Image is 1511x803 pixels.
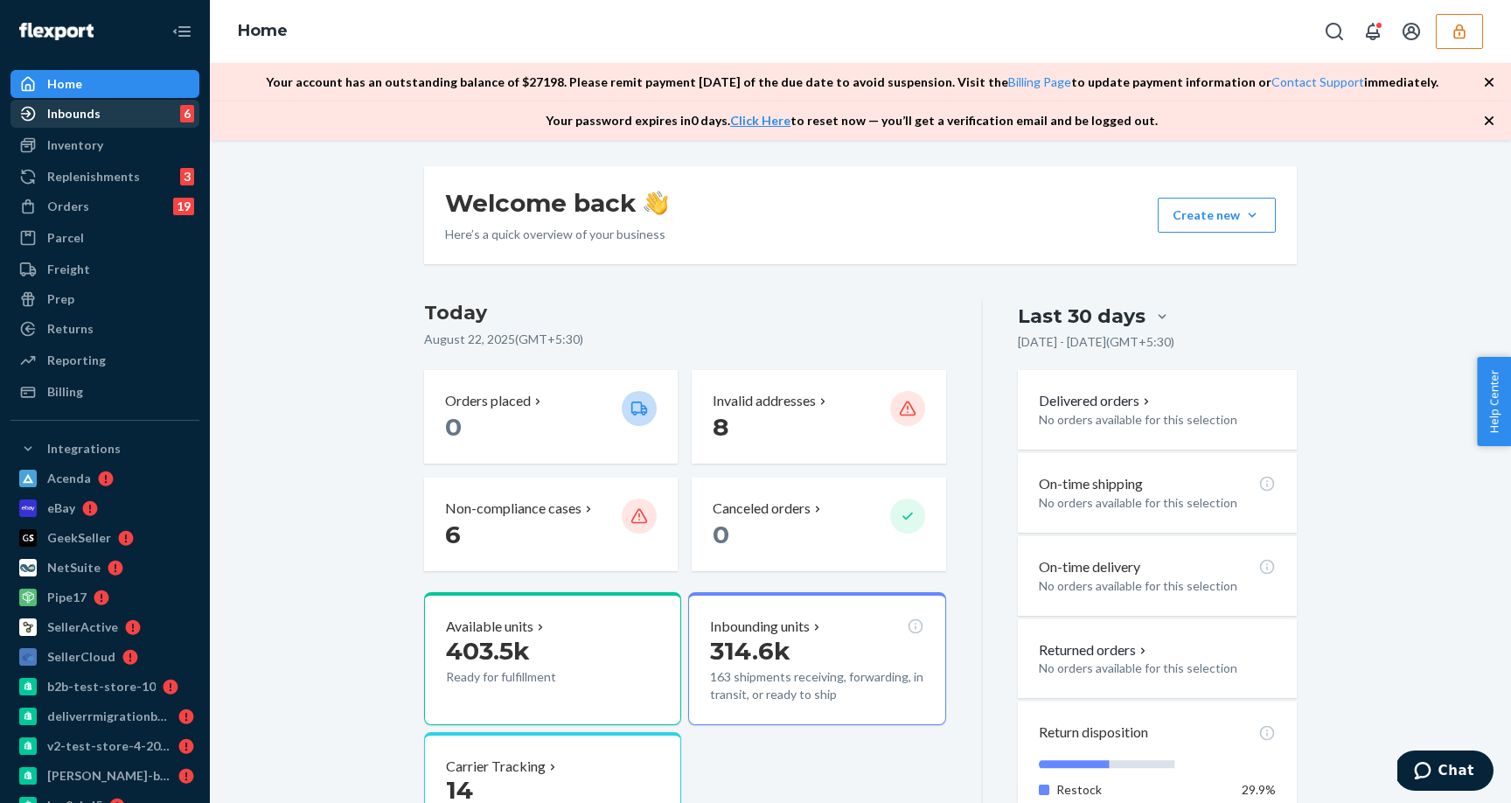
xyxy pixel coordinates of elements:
a: v2-test-store-4-2025 [10,732,199,760]
a: SellerCloud [10,643,199,671]
p: Inbounding units [710,617,810,637]
button: Available units403.5kReady for fulfillment [424,592,681,725]
a: Acenda [10,464,199,492]
p: Return disposition [1039,723,1148,743]
span: 0 [445,412,462,442]
div: 19 [173,198,194,215]
p: No orders available for this selection [1039,411,1276,429]
a: Home [10,70,199,98]
p: [DATE] - [DATE] ( GMT+5:30 ) [1018,333,1174,351]
a: Orders19 [10,192,199,220]
div: GeekSeller [47,529,111,547]
a: eBay [10,494,199,522]
a: SellerActive [10,613,199,641]
span: 403.5k [446,636,530,666]
a: b2b-test-store-10 [10,673,199,701]
div: Returns [47,320,94,338]
div: Reporting [47,352,106,369]
div: Integrations [47,440,121,457]
div: Home [47,75,82,93]
p: On-time shipping [1039,474,1143,494]
p: Ready for fulfillment [446,668,608,686]
a: Prep [10,285,199,313]
a: Billing [10,378,199,406]
button: Orders placed 0 [424,370,678,464]
button: Non-compliance cases 6 [424,478,678,571]
p: Invalid addresses [713,391,816,411]
div: SellerCloud [47,648,115,666]
div: Replenishments [47,168,140,185]
a: Inbounds6 [10,100,199,128]
button: Close Navigation [164,14,199,49]
h1: Welcome back [445,187,668,219]
button: Invalid addresses 8 [692,370,945,464]
p: No orders available for this selection [1039,577,1276,595]
p: Restock [1056,781,1229,799]
button: Open account menu [1394,14,1429,49]
button: Delivered orders [1039,391,1153,411]
p: On-time delivery [1039,557,1140,577]
p: Here’s a quick overview of your business [445,226,668,243]
div: Last 30 days [1018,303,1145,330]
span: 0 [713,520,729,549]
p: Carrier Tracking [446,757,546,777]
img: Flexport logo [19,23,94,40]
p: August 22, 2025 ( GMT+5:30 ) [424,331,946,348]
div: SellerActive [47,618,118,636]
div: eBay [47,499,75,517]
div: [PERSON_NAME]-b2b-test-store-2 [47,767,171,785]
div: NetSuite [47,559,101,576]
a: Parcel [10,224,199,252]
a: Contact Support [1271,74,1364,89]
div: Billing [47,383,83,401]
div: Orders [47,198,89,215]
p: Non-compliance cases [445,499,581,519]
p: No orders available for this selection [1039,660,1276,677]
span: 29.9% [1242,782,1276,797]
span: 6 [445,520,461,549]
button: Open notifications [1355,14,1390,49]
div: Inventory [47,136,103,154]
div: Prep [47,290,74,308]
a: Pipe17 [10,583,199,611]
p: Your account has an outstanding balance of $ 27198 . Please remit payment [DATE] of the due date ... [266,73,1438,91]
p: Canceled orders [713,499,811,519]
div: Parcel [47,229,84,247]
p: Your password expires in 0 days . to reset now — you’ll get a verification email and be logged out. [546,112,1158,129]
p: 163 shipments receiving, forwarding, in transit, or ready to ship [710,668,923,703]
a: Reporting [10,346,199,374]
a: Inventory [10,131,199,159]
div: b2b-test-store-10 [47,678,156,695]
p: Orders placed [445,391,531,411]
a: deliverrmigrationbasictest [10,702,199,730]
a: Replenishments3 [10,163,199,191]
button: Create new [1158,198,1276,233]
button: Canceled orders 0 [692,478,945,571]
div: 3 [180,168,194,185]
a: GeekSeller [10,524,199,552]
button: Inbounding units314.6k163 shipments receiving, forwarding, in transit, or ready to ship [688,592,945,725]
div: Pipe17 [47,589,87,606]
h3: Today [424,299,946,327]
button: Integrations [10,435,199,463]
div: 6 [180,105,194,122]
p: Available units [446,617,533,637]
a: Returns [10,315,199,343]
a: Home [238,21,288,40]
span: 8 [713,412,728,442]
p: No orders available for this selection [1039,494,1276,512]
a: NetSuite [10,554,199,582]
div: deliverrmigrationbasictest [47,708,171,725]
a: Billing Page [1008,74,1071,89]
div: v2-test-store-4-2025 [47,737,171,755]
ol: breadcrumbs [224,6,302,57]
img: hand-wave emoji [644,191,668,215]
button: Returned orders [1039,640,1150,660]
button: Help Center [1477,357,1511,446]
a: Click Here [730,113,790,128]
a: [PERSON_NAME]-b2b-test-store-2 [10,762,199,790]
